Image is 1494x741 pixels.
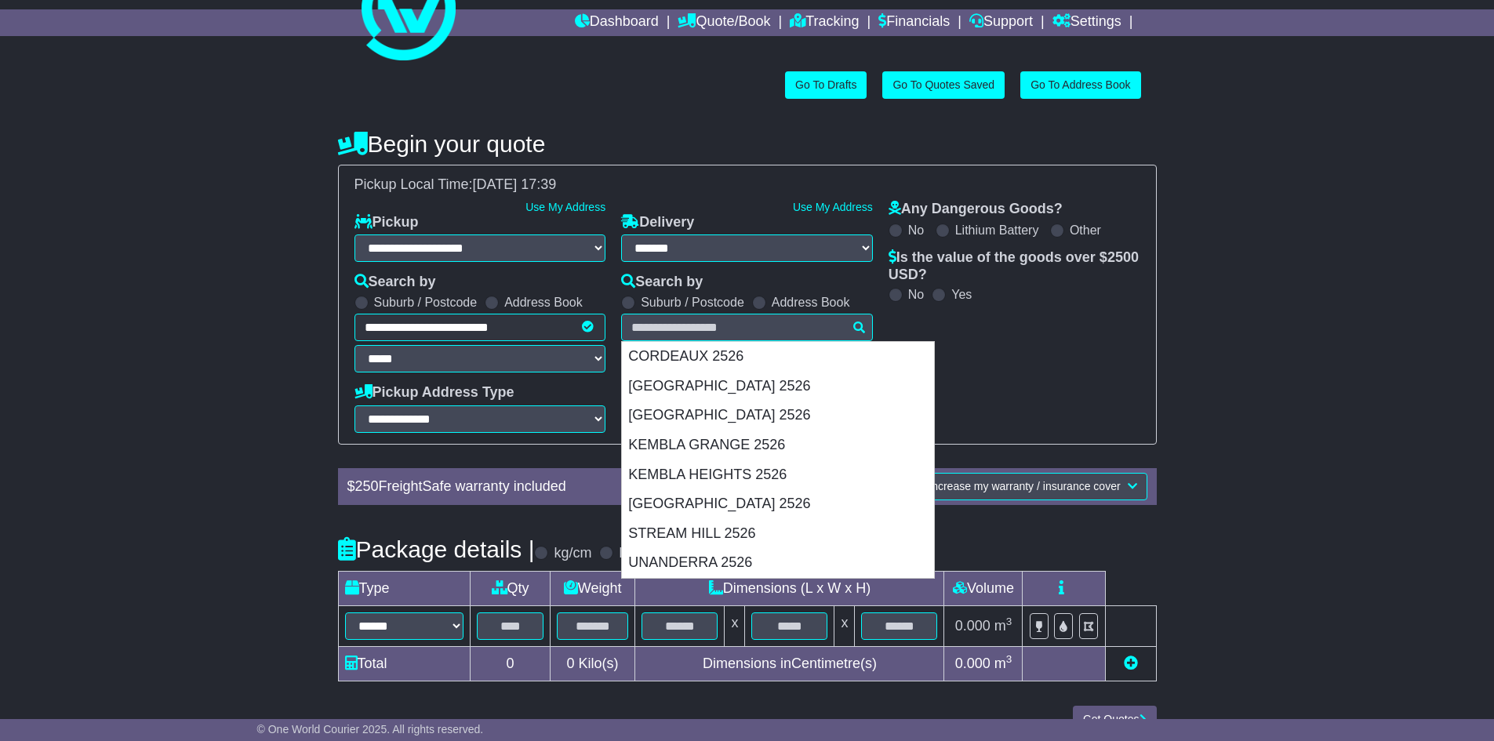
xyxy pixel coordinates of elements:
[567,656,575,671] span: 0
[951,287,972,302] label: Yes
[471,571,550,605] td: Qty
[354,214,419,231] label: Pickup
[772,295,850,310] label: Address Book
[889,249,1140,283] label: Is the value of the goods over $ ?
[994,618,1012,634] span: m
[882,71,1005,99] a: Go To Quotes Saved
[725,605,745,646] td: x
[1124,656,1138,671] a: Add new item
[354,274,436,291] label: Search by
[550,571,635,605] td: Weight
[955,656,991,671] span: 0.000
[622,430,934,460] div: KEMBLA GRANGE 2526
[944,571,1023,605] td: Volume
[347,176,1148,194] div: Pickup Local Time:
[340,478,792,496] div: $ FreightSafe warranty included
[793,201,873,213] a: Use My Address
[622,519,934,549] div: STREAM HILL 2526
[622,489,934,519] div: [GEOGRAPHIC_DATA] 2526
[473,176,557,192] span: [DATE] 17:39
[354,384,514,401] label: Pickup Address Type
[1020,71,1140,99] a: Go To Address Book
[955,618,991,634] span: 0.000
[908,287,924,302] label: No
[785,71,867,99] a: Go To Drafts
[338,131,1157,157] h4: Begin your quote
[621,274,703,291] label: Search by
[621,214,694,231] label: Delivery
[1052,9,1121,36] a: Settings
[1107,249,1139,265] span: 2500
[635,571,944,605] td: Dimensions (L x W x H)
[622,401,934,430] div: [GEOGRAPHIC_DATA] 2526
[1006,616,1012,627] sup: 3
[575,9,659,36] a: Dashboard
[1070,223,1101,238] label: Other
[622,548,934,578] div: UNANDERRA 2526
[257,723,484,736] span: © One World Courier 2025. All rights reserved.
[338,536,535,562] h4: Package details |
[929,480,1120,492] span: Increase my warranty / insurance cover
[374,295,478,310] label: Suburb / Postcode
[504,295,583,310] label: Address Book
[834,605,855,646] td: x
[550,646,635,681] td: Kilo(s)
[955,223,1039,238] label: Lithium Battery
[969,9,1033,36] a: Support
[994,656,1012,671] span: m
[355,478,379,494] span: 250
[678,9,770,36] a: Quote/Book
[635,646,944,681] td: Dimensions in Centimetre(s)
[889,267,918,282] span: USD
[622,372,934,401] div: [GEOGRAPHIC_DATA] 2526
[878,9,950,36] a: Financials
[641,295,744,310] label: Suburb / Postcode
[622,342,934,372] div: CORDEAUX 2526
[918,473,1147,500] button: Increase my warranty / insurance cover
[554,545,591,562] label: kg/cm
[1006,653,1012,665] sup: 3
[1073,706,1157,733] button: Get Quotes
[338,571,471,605] td: Type
[619,545,645,562] label: lb/in
[889,201,1063,218] label: Any Dangerous Goods?
[525,201,605,213] a: Use My Address
[622,460,934,490] div: KEMBLA HEIGHTS 2526
[338,646,471,681] td: Total
[908,223,924,238] label: No
[790,9,859,36] a: Tracking
[471,646,550,681] td: 0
